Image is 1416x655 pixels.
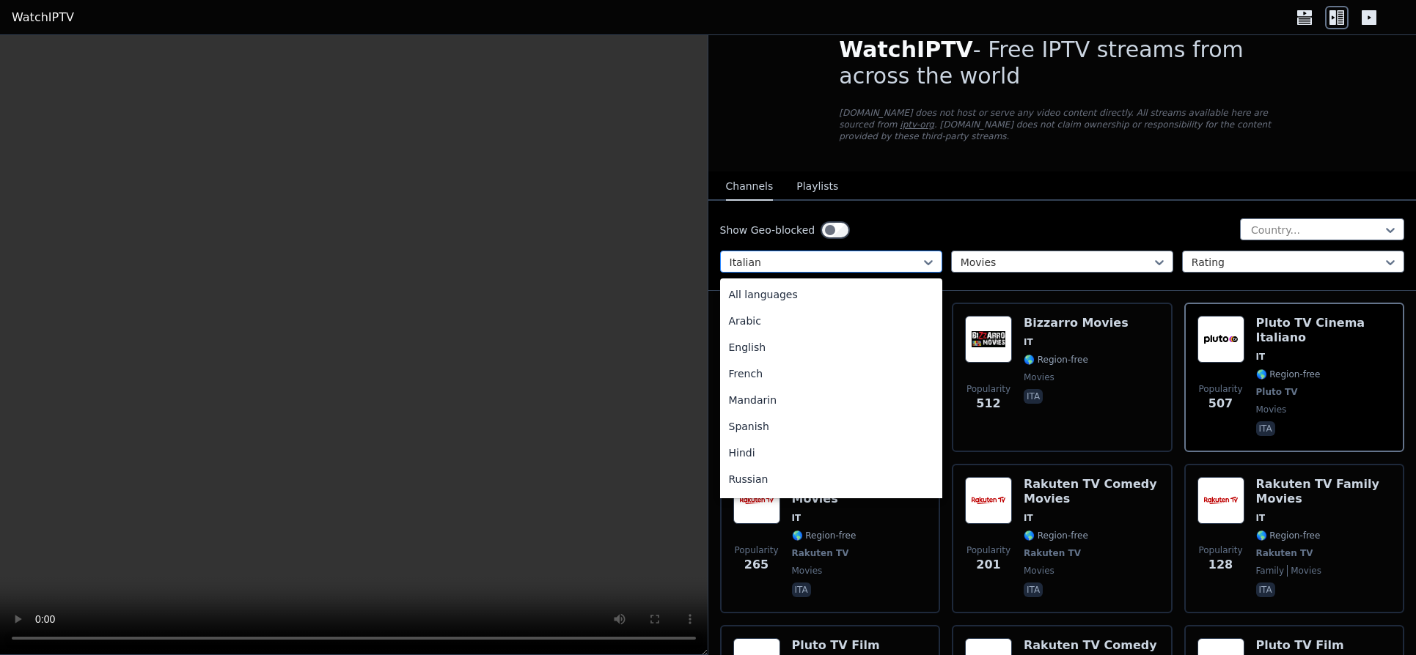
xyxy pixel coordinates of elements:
span: movies [1024,371,1054,383]
div: All languages [720,281,942,308]
h6: Pluto TV Cinema Italiano [1256,316,1392,345]
h1: - Free IPTV streams from across the world [839,37,1285,89]
img: Rakuten TV Comedy Movies [965,477,1012,524]
div: French [720,360,942,387]
div: Russian [720,466,942,492]
span: 265 [744,556,768,574]
span: Popularity [1198,544,1242,556]
div: Hindi [720,440,942,466]
span: Pluto TV [1256,386,1298,398]
span: Rakuten TV [1256,547,1313,559]
img: Rakuten TV Drama Movies [733,477,780,524]
span: IT [1256,351,1266,363]
button: Channels [726,173,774,201]
span: 🌎 Region-free [792,530,856,541]
p: ita [1024,582,1043,597]
span: 🌎 Region-free [1256,530,1321,541]
img: Pluto TV Cinema Italiano [1197,316,1244,363]
p: ita [1256,421,1275,436]
p: ita [792,582,811,597]
div: Mandarin [720,387,942,413]
span: Popularity [966,383,1010,395]
h6: Rakuten TV Comedy Movies [1024,477,1159,506]
span: 🌎 Region-free [1024,354,1088,366]
a: iptv-org [900,119,934,130]
p: ita [1256,582,1275,597]
span: Popularity [1198,383,1242,395]
h6: Rakuten TV Family Movies [1256,477,1392,506]
span: movies [1024,565,1054,577]
p: ita [1024,389,1043,404]
span: 512 [976,395,1000,412]
button: Playlists [796,173,838,201]
img: Rakuten TV Family Movies [1197,477,1244,524]
span: IT [792,512,801,524]
a: WatchIPTV [12,9,74,26]
div: Spanish [720,413,942,440]
span: family [1256,565,1285,577]
div: English [720,334,942,360]
span: Rakuten TV [792,547,849,559]
h6: Bizzarro Movies [1024,316,1129,330]
h6: Pluto TV Film [792,638,880,653]
span: movies [1287,565,1321,577]
span: 🌎 Region-free [1024,530,1088,541]
span: IT [1256,512,1266,524]
span: Rakuten TV [1024,547,1081,559]
span: 🌎 Region-free [1256,369,1321,380]
span: Popularity [966,544,1010,556]
img: Bizzarro Movies [965,316,1012,363]
span: movies [1256,404,1287,415]
p: [DOMAIN_NAME] does not host or serve any video content directly. All streams available here are s... [839,107,1285,142]
span: 507 [1208,395,1233,412]
div: Portuguese [720,492,942,519]
label: Show Geo-blocked [720,223,815,237]
span: movies [792,565,823,577]
span: IT [1024,512,1033,524]
span: 201 [976,556,1000,574]
span: WatchIPTV [839,37,973,62]
span: Popularity [734,544,778,556]
span: 128 [1208,556,1233,574]
div: Arabic [720,308,942,334]
span: IT [1024,336,1033,348]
